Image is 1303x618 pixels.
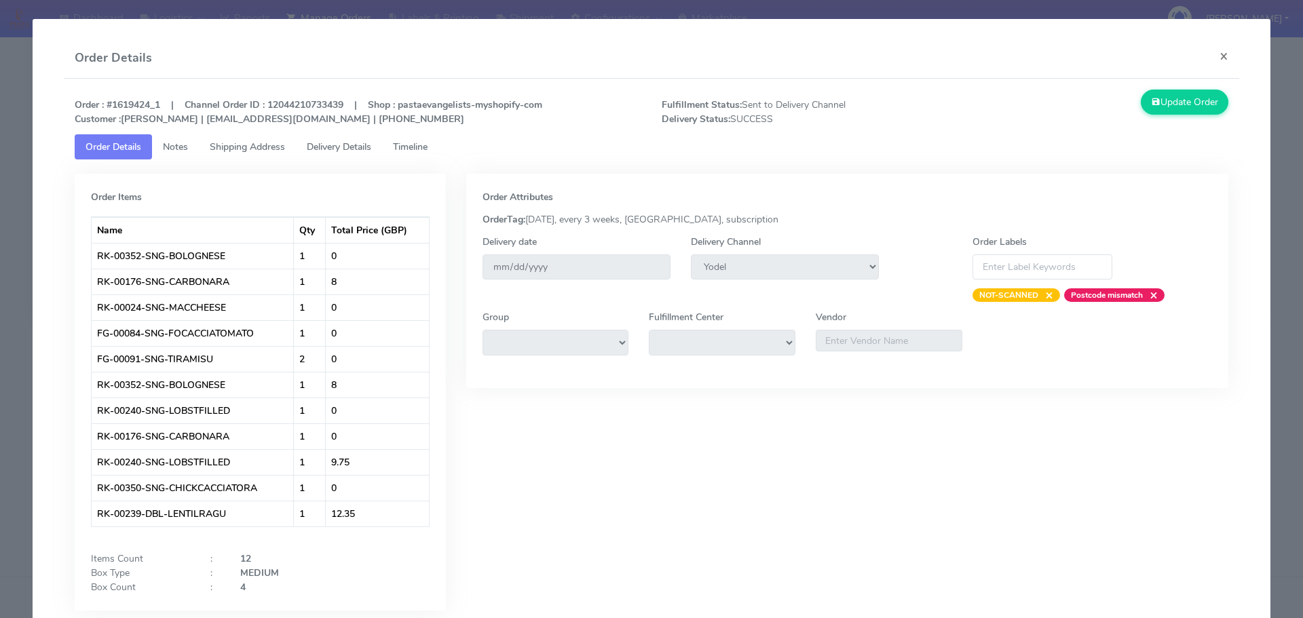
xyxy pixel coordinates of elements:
td: 1 [294,243,326,269]
span: Timeline [393,140,428,153]
td: 8 [326,269,428,294]
td: 1 [294,475,326,501]
td: RK-00176-SNG-CARBONARA [92,269,295,294]
strong: 4 [240,581,246,594]
label: Vendor [816,310,846,324]
td: 1 [294,294,326,320]
td: 1 [294,320,326,346]
span: Order Details [86,140,141,153]
td: FG-00084-SNG-FOCACCIATOMATO [92,320,295,346]
td: 0 [326,398,428,423]
span: × [1143,288,1158,302]
strong: Delivery Status: [662,113,730,125]
span: Sent to Delivery Channel SUCCESS [651,98,945,126]
strong: NOT-SCANNED [979,290,1038,301]
span: × [1038,288,1053,302]
label: Delivery date [483,235,537,249]
label: Group [483,310,509,324]
div: : [200,552,230,566]
div: [DATE], every 3 weeks, [GEOGRAPHIC_DATA], subscription [472,212,1223,227]
div: Box Type [81,566,200,580]
td: RK-00240-SNG-LOBSTFILLED [92,398,295,423]
strong: Order : #1619424_1 | Channel Order ID : 12044210733439 | Shop : pastaevangelists-myshopify-com [P... [75,98,542,125]
ul: Tabs [75,134,1229,159]
td: RK-00024-SNG-MACCHEESE [92,294,295,320]
td: RK-00176-SNG-CARBONARA [92,423,295,449]
td: 8 [326,372,428,398]
strong: Fulfillment Status: [662,98,742,111]
div: : [200,566,230,580]
input: Enter Label Keywords [972,254,1112,279]
td: 1 [294,372,326,398]
td: 1 [294,398,326,423]
td: 0 [326,243,428,269]
td: 0 [326,320,428,346]
button: Update Order [1141,90,1229,115]
td: 0 [326,346,428,372]
label: Fulfillment Center [649,310,723,324]
strong: OrderTag: [483,213,525,226]
strong: Postcode mismatch [1071,290,1143,301]
td: FG-00091-SNG-TIRAMISU [92,346,295,372]
td: 1 [294,423,326,449]
label: Order Labels [972,235,1027,249]
span: Delivery Details [307,140,371,153]
th: Total Price (GBP) [326,217,428,243]
td: 1 [294,501,326,526]
strong: Order Items [91,191,142,204]
td: RK-00240-SNG-LOBSTFILLED [92,449,295,475]
h4: Order Details [75,49,152,67]
td: RK-00352-SNG-BOLOGNESE [92,243,295,269]
input: Enter Vendor Name [816,330,962,351]
td: 1 [294,269,326,294]
span: Shipping Address [210,140,285,153]
td: 0 [326,294,428,320]
strong: MEDIUM [240,566,279,579]
span: Notes [163,140,188,153]
td: RK-00350-SNG-CHICKCACCIATORA [92,475,295,501]
th: Qty [294,217,326,243]
button: Close [1209,38,1239,74]
div: : [200,580,230,594]
td: 1 [294,449,326,475]
td: 2 [294,346,326,372]
td: 9.75 [326,449,428,475]
div: Items Count [81,552,200,566]
td: 0 [326,423,428,449]
strong: Order Attributes [483,191,553,204]
td: RK-00352-SNG-BOLOGNESE [92,372,295,398]
td: 12.35 [326,501,428,526]
td: 0 [326,475,428,501]
div: Box Count [81,580,200,594]
label: Delivery Channel [691,235,761,249]
strong: 12 [240,552,251,565]
td: RK-00239-DBL-LENTILRAGU [92,501,295,526]
strong: Customer : [75,113,121,125]
th: Name [92,217,295,243]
